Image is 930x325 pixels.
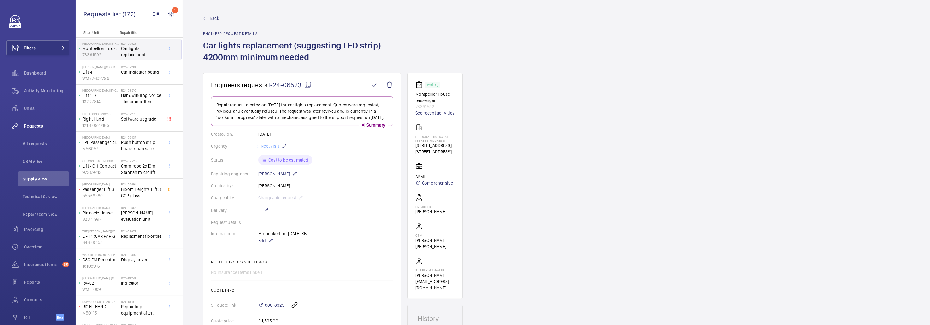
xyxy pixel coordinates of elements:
[415,180,453,186] a: Comprehensive
[415,91,455,104] p: Montpellier House passenger
[415,110,455,116] a: See recent activities
[121,159,163,163] h2: R24-09525
[76,31,117,35] p: Site - Unit
[121,304,163,316] span: Repair to pit equipment after water damage
[415,81,425,88] img: elevator.svg
[82,216,119,222] p: 82341997
[265,302,284,308] span: 00016325
[82,276,119,280] p: [GEOGRAPHIC_DATA], [GEOGRAPHIC_DATA]
[24,70,69,76] span: Dashboard
[24,244,69,250] span: Overtime
[121,182,163,186] h2: R24-09594
[210,15,219,21] span: Back
[82,52,119,58] p: 73391592
[121,163,163,175] span: 6mm rope 2x10m Stannah microlift
[24,261,60,268] span: Insurance items
[82,239,119,246] p: 84889453
[82,169,119,175] p: 97359413
[23,140,69,147] span: All requests
[121,229,163,233] h2: R24-09871
[82,280,119,286] p: RV-02
[121,135,163,139] h2: R24-09437
[82,304,119,310] p: RIGHT HAND LIFT
[415,142,455,149] p: [STREET_ADDRESS]
[82,99,119,105] p: 13227814
[82,310,119,316] p: M50115
[121,253,163,257] h2: R24-09892
[427,84,438,86] p: Working
[121,42,163,45] h2: R24-06523
[418,316,452,322] h1: History
[121,300,163,304] h2: R24-10190
[121,186,163,199] span: Bloom Heights Lift 3 COP glass.
[203,40,401,73] h1: Car lights replacement (suggesting LED strip) 4200mm minimum needed
[23,193,69,200] span: Technical S. view
[23,211,69,217] span: Repair team view
[415,135,455,142] p: [GEOGRAPHIC_DATA] [STREET_ADDRESS]
[82,182,119,186] p: [GEOGRAPHIC_DATA]
[82,88,119,92] p: [GEOGRAPHIC_DATA] by Cheval Maison
[82,253,119,257] p: Walgreen Boots Alliance
[82,45,119,52] p: Montpellier House passenger
[82,65,119,69] p: [PERSON_NAME][GEOGRAPHIC_DATA]
[121,276,163,280] h2: R24-10159
[359,122,388,128] p: AI Summary
[82,75,119,82] p: WM72602799
[415,149,455,155] p: [STREET_ADDRESS]
[82,122,119,128] p: 121810927165
[258,237,266,244] span: Edit
[258,170,297,178] p: [PERSON_NAME]
[82,229,119,233] p: The [PERSON_NAME][GEOGRAPHIC_DATA]
[82,135,119,139] p: [GEOGRAPHIC_DATA]
[56,314,64,321] span: Beta
[121,69,163,75] span: Car indicator board
[415,272,455,291] p: [PERSON_NAME][EMAIL_ADDRESS][DOMAIN_NAME]
[121,116,163,122] span: Software upgrade
[82,192,119,199] p: 55566580
[82,210,119,216] p: Pinnacle House Front Lift
[121,280,163,286] span: Indicator
[415,233,455,237] p: CSM
[415,237,455,250] p: [PERSON_NAME] [PERSON_NAME]
[82,92,119,99] p: Lift 1 L/H
[82,163,119,169] p: Lift - Off Contract
[415,174,453,180] p: APML
[82,139,119,145] p: EPL Passenger block 24/37
[121,233,163,239] span: Replacment floor tile
[62,262,69,267] span: 35
[121,112,163,116] h2: R24-09261
[269,81,312,89] span: R24-06523
[121,139,163,152] span: Push button strip board /man safe
[24,45,36,51] span: Filters
[415,268,455,272] p: Supply manager
[82,145,119,152] p: M56052
[211,288,393,293] h2: Quote info
[24,123,69,129] span: Requests
[260,144,279,149] span: Next visit
[415,205,446,208] p: Engineer
[24,88,69,94] span: Activity Monitoring
[82,42,119,45] p: [GEOGRAPHIC_DATA] [STREET_ADDRESS]
[211,81,268,89] span: Engineers requests
[24,226,69,232] span: Invoicing
[415,208,446,215] p: [PERSON_NAME]
[24,105,69,111] span: Units
[6,40,69,55] button: Filters
[121,65,163,69] h2: R24-07219
[121,92,163,105] span: Handwinding Notice - Insurance Item
[82,186,119,192] p: Passenger Lift 3
[24,314,56,321] span: IoT
[216,102,388,121] p: Repair request created on [DATE] for car lights replacement. Quotes were requested, revised, and ...
[82,233,119,239] p: LIFT 1 (CAR PARK)
[121,257,163,263] span: Display cover
[120,31,161,35] p: Repair title
[23,158,69,164] span: CSM view
[211,260,393,264] h2: Related insurance item(s)
[203,31,401,36] h2: Engineer request details
[82,263,119,269] p: 18108916
[121,206,163,210] h2: R24-09617
[24,297,69,303] span: Contacts
[82,112,119,116] p: PI Hub Kings Cross
[24,279,69,285] span: Reports
[82,257,119,263] p: D80 FM Reception (WBA04829) No 151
